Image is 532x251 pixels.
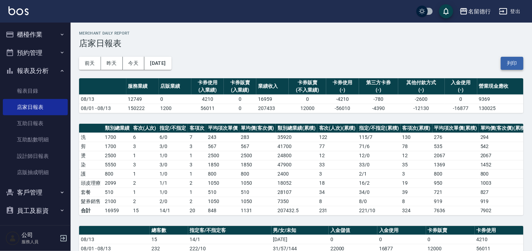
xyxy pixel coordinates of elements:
[103,160,131,169] td: 5550
[398,94,444,104] td: -2600
[79,133,103,142] td: 洗
[79,57,101,70] button: 前天
[191,94,224,104] td: 4210
[445,104,477,113] td: -16877
[79,31,524,36] h2: Merchant Daily Report
[475,226,524,235] th: 卡券使用
[479,124,528,133] th: 單均價(客次價)(累積)
[103,142,131,151] td: 1700
[158,124,188,133] th: 指定/不指定
[131,133,158,142] td: 6
[22,232,58,239] h5: 公司
[426,226,475,235] th: 卡券販賣
[479,151,528,160] td: 2067
[361,79,397,86] div: 第三方卡券
[239,188,276,197] td: 510
[479,206,528,215] td: 7902
[193,86,222,94] div: (入業績)
[400,86,443,94] div: (-)
[3,202,68,220] button: 員工及薪資
[3,183,68,202] button: 客戶管理
[317,160,358,169] td: 33
[188,160,206,169] td: 3
[3,83,68,99] a: 報表目錄
[239,160,276,169] td: 1850
[188,124,206,133] th: 客項次
[159,94,191,104] td: 0
[501,57,524,70] button: 列印
[359,94,399,104] td: -780
[103,197,131,206] td: 2100
[188,235,271,244] td: 14/1
[126,94,159,104] td: 12749
[239,206,276,215] td: 1131
[123,57,145,70] button: 今天
[276,178,317,188] td: 18052
[496,5,524,18] button: 登出
[401,151,432,160] td: 12
[479,133,528,142] td: 294
[206,142,239,151] td: 567
[457,4,494,19] button: 名留德行
[126,78,159,95] th: 服務業績
[188,188,206,197] td: 1
[158,133,188,142] td: 6 / 0
[226,86,255,94] div: (入業績)
[188,169,206,178] td: 1
[206,160,239,169] td: 1850
[477,78,524,95] th: 營業現金應收
[103,133,131,142] td: 1700
[158,151,188,160] td: 1 / 0
[150,235,188,244] td: 15
[329,235,377,244] td: 0
[6,231,20,245] img: Person
[432,188,479,197] td: 721
[206,151,239,160] td: 2500
[224,94,256,104] td: 0
[158,197,188,206] td: 2 / 0
[3,148,68,164] a: 設計師日報表
[477,94,524,104] td: 9369
[79,78,524,113] table: a dense table
[206,178,239,188] td: 1050
[131,124,158,133] th: 客次(人次)
[79,160,103,169] td: 染
[401,206,432,215] td: 324
[3,44,68,62] button: 預約管理
[79,124,529,215] table: a dense table
[206,197,239,206] td: 1050
[188,142,206,151] td: 3
[328,86,357,94] div: (-)
[103,178,131,188] td: 2099
[79,178,103,188] td: 頭皮理療
[276,142,317,151] td: 41700
[239,197,276,206] td: 1050
[276,206,317,215] td: 207432.5
[475,235,524,244] td: 4210
[357,142,401,151] td: 71 / 6
[276,188,317,197] td: 28107
[188,226,271,235] th: 指定客/不指定客
[271,226,329,235] th: 男/女/未知
[479,160,528,169] td: 1452
[158,142,188,151] td: 3 / 0
[289,104,326,113] td: 12000
[79,94,126,104] td: 08/13
[401,133,432,142] td: 130
[357,151,401,160] td: 12 / 0
[432,197,479,206] td: 919
[79,38,524,48] h3: 店家日報表
[276,169,317,178] td: 2400
[79,104,126,113] td: 08/01 - 08/13
[126,104,159,113] td: 150222
[206,124,239,133] th: 平均項次單價
[468,7,491,16] div: 名留德行
[426,235,475,244] td: 0
[239,133,276,142] td: 283
[131,169,158,178] td: 1
[3,99,68,115] a: 店家日報表
[150,226,188,235] th: 總客數
[103,151,131,160] td: 2500
[3,164,68,180] a: 店販抽成明細
[401,142,432,151] td: 78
